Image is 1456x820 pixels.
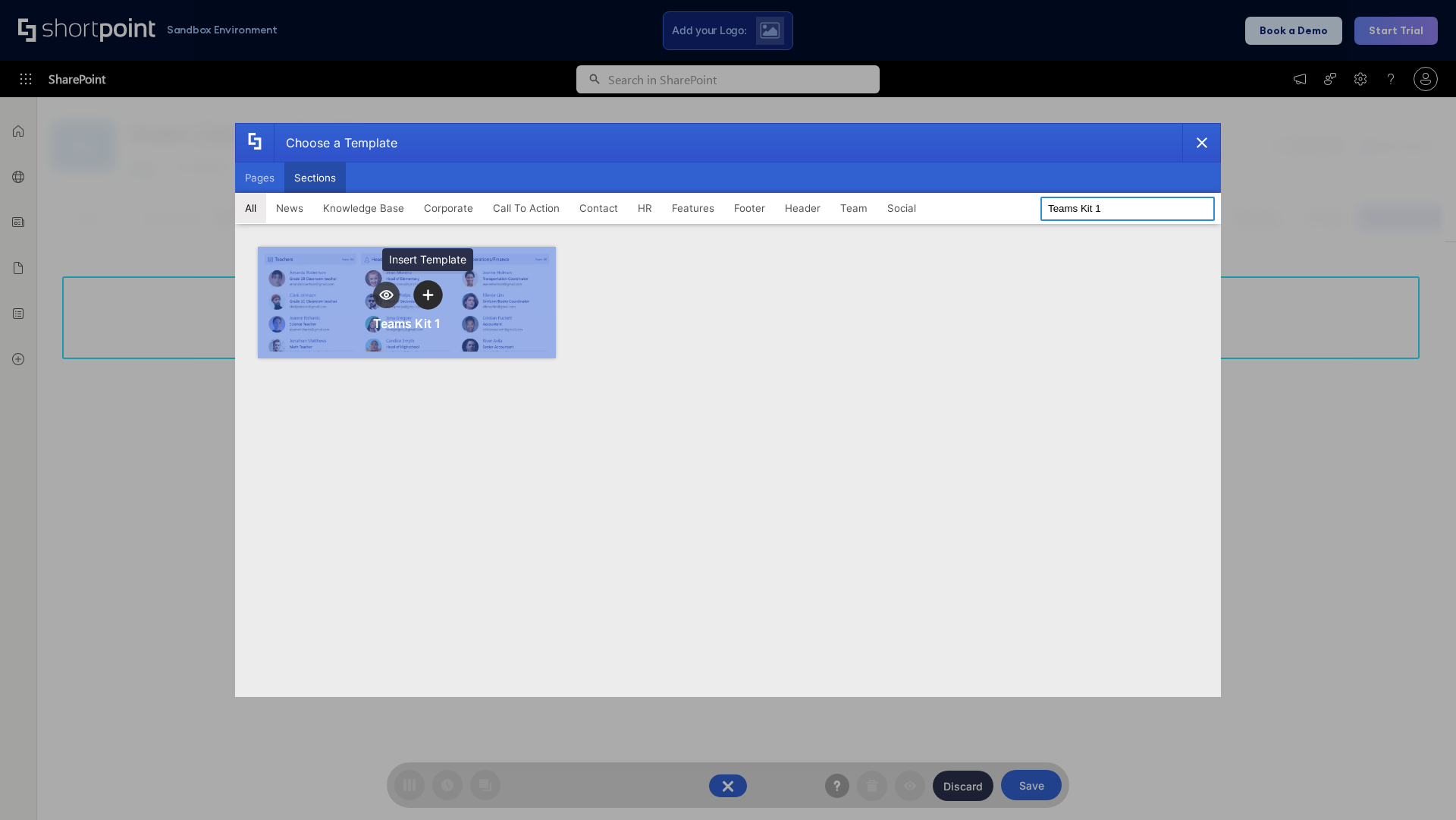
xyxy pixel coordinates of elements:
button: Features [662,193,724,223]
button: Pages [235,162,284,193]
div: Teams Kit 1 [373,316,441,331]
button: Call To Action [483,193,570,223]
div: Choose a Template [274,124,397,162]
button: All [235,193,266,223]
button: Knowledge Base [313,193,414,223]
button: Corporate [414,193,483,223]
button: Social [877,193,926,223]
button: Contact [570,193,628,223]
button: Team [830,193,877,223]
iframe: Chat Widget [1380,747,1456,820]
button: Header [775,193,830,223]
button: Footer [724,193,775,223]
button: Sections [284,162,346,193]
div: template selector [235,123,1221,697]
button: News [266,193,313,223]
button: HR [628,193,662,223]
input: Search [1040,197,1215,221]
